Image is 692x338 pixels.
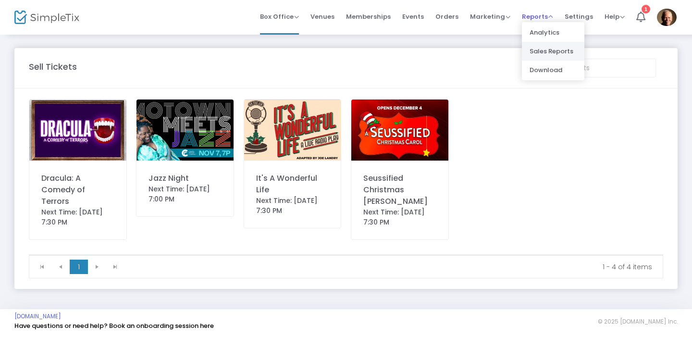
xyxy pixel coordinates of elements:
div: Next Time: [DATE] 7:30 PM [363,207,436,227]
a: Have questions or need help? Book an onboarding session here [14,321,214,330]
img: IMG8342.jpeg [29,100,126,161]
span: Orders [435,4,458,29]
span: © 2025 [DOMAIN_NAME] Inc. [598,318,678,325]
span: Page 1 [70,260,88,274]
m-panel-title: Sell Tickets [29,60,77,73]
li: Analytics [522,23,584,42]
span: Settings [565,4,593,29]
kendo-pager-info: 1 - 4 of 4 items [131,262,652,272]
span: Box Office [260,12,299,21]
img: 638927006381197525IMG0803.png [136,100,234,161]
a: [DOMAIN_NAME] [14,313,61,320]
span: Events [402,4,424,29]
span: Venues [310,4,334,29]
div: Next Time: [DATE] 7:00 PM [148,184,222,204]
span: Help [605,12,625,21]
li: Sales Reports [522,42,584,61]
div: Jazz Night [148,173,222,184]
div: Next Time: [DATE] 7:30 PM [256,196,329,216]
span: Memberships [346,4,391,29]
div: Dracula: A Comedy of Terrors [41,173,114,207]
li: Download [522,61,584,79]
input: Search Events [536,59,656,77]
div: Next Time: [DATE] 7:30 PM [41,207,114,227]
img: 638914806454820107IMG0205.jpeg [244,100,341,161]
span: Reports [522,12,553,21]
div: Seussified Christmas [PERSON_NAME] [363,173,436,207]
span: Marketing [470,12,510,21]
div: 1 [642,5,650,13]
img: IMG0031.jpeg [351,100,448,161]
div: It's A Wonderful Life [256,173,329,196]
